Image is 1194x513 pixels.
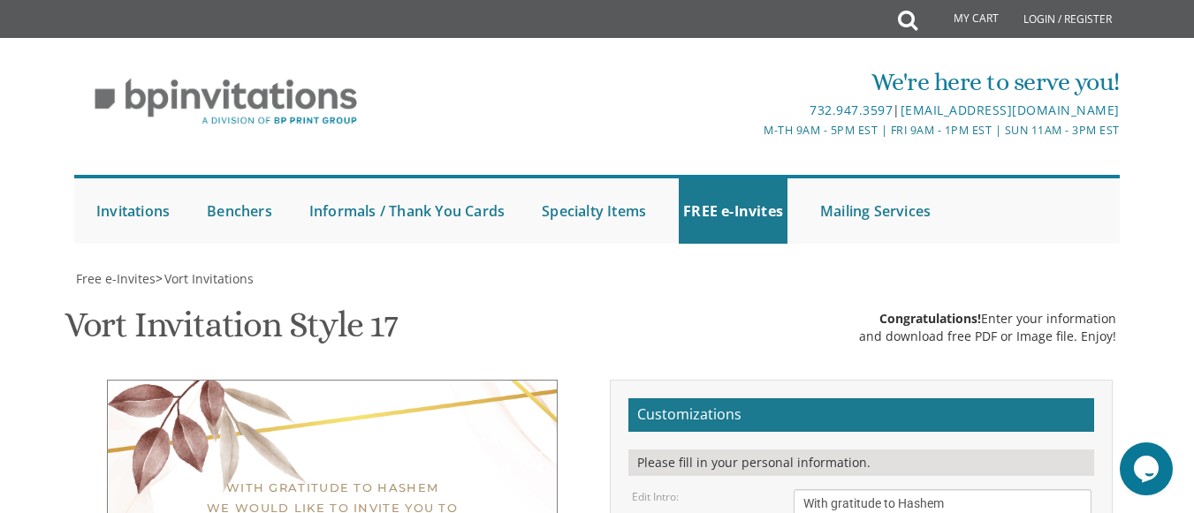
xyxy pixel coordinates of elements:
span: Free e-Invites [76,270,156,287]
span: Vort Invitations [164,270,254,287]
div: Enter your information [859,310,1116,328]
div: Please fill in your personal information. [628,449,1094,476]
a: Specialty Items [537,178,650,244]
div: We're here to serve you! [423,64,1120,100]
a: Benchers [202,178,277,244]
a: Invitations [92,178,174,244]
div: M-Th 9am - 5pm EST | Fri 9am - 1pm EST | Sun 11am - 3pm EST [423,121,1120,140]
iframe: chat widget [1120,442,1176,495]
a: Informals / Thank You Cards [305,178,509,244]
img: BP Invitation Loft [74,65,377,139]
h2: Customizations [628,398,1094,432]
a: 732.947.3597 [810,102,893,118]
label: Edit Intro: [632,489,679,504]
a: [EMAIL_ADDRESS][DOMAIN_NAME] [901,102,1120,118]
span: Congratulations! [879,310,981,327]
div: and download free PDF or Image file. Enjoy! [859,328,1116,345]
a: Free e-Invites [74,270,156,287]
a: Vort Invitations [163,270,254,287]
span: > [156,270,254,287]
h1: Vort Invitation Style 17 [65,306,398,358]
div: | [423,100,1120,121]
a: FREE e-Invites [679,178,787,244]
a: Mailing Services [816,178,935,244]
a: My Cart [916,2,1011,37]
